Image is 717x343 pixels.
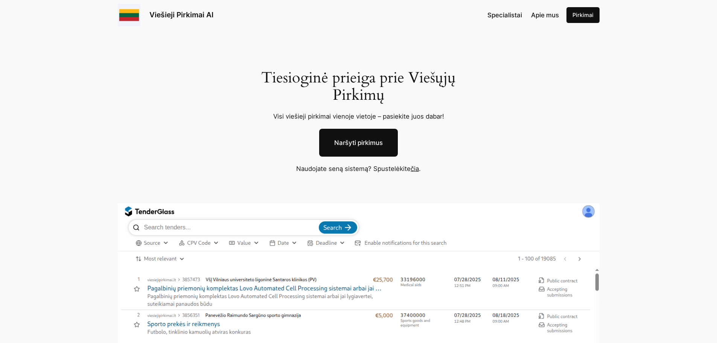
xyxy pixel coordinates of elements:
[252,111,465,121] p: Visi viešieji pirkimai vienoje vietoje – pasiekite juos dabar!
[531,10,559,20] a: Apie mus
[566,7,600,23] a: Pirkimai
[487,11,522,19] span: Specialistai
[319,129,398,157] a: Naršyti pirkimus
[118,4,140,26] img: Viešieji pirkimai logo
[242,164,475,174] p: Naudojate seną sistemą? Spustelėkite .
[487,10,559,20] nav: Navigation
[487,10,522,20] a: Specialistai
[411,165,419,172] a: čia
[252,69,465,104] h1: Tiesioginė prieiga prie Viešųjų Pirkimų
[531,11,559,19] span: Apie mus
[149,10,213,19] a: Viešieji Pirkimai AI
